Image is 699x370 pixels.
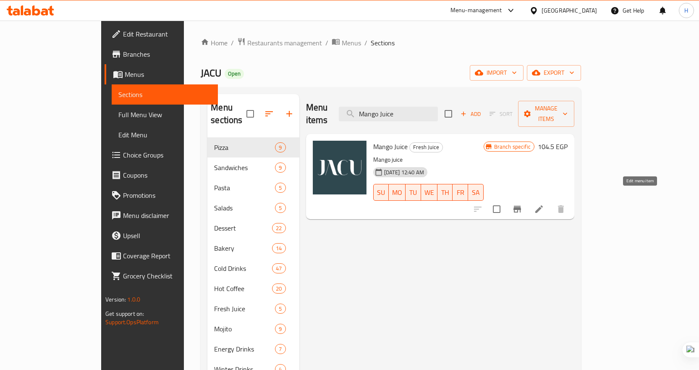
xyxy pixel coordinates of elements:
[112,84,218,105] a: Sections
[214,283,272,294] div: Hot Coffee
[207,258,299,278] div: Cold Drinks47
[105,165,218,185] a: Coupons
[211,101,246,126] h2: Menu sections
[381,168,427,176] span: [DATE] 12:40 AM
[342,38,361,48] span: Menus
[105,317,159,328] a: Support.OpsPlatform
[112,105,218,125] a: Full Menu View
[272,223,285,233] div: items
[275,203,285,213] div: items
[551,199,571,219] button: delete
[313,141,367,194] img: Mango Juice
[214,263,272,273] div: Cold Drinks
[214,223,272,233] span: Dessert
[491,143,534,151] span: Branch specific
[440,105,457,123] span: Select section
[123,251,211,261] span: Coverage Report
[105,64,218,84] a: Menus
[364,38,367,48] li: /
[272,243,285,253] div: items
[123,29,211,39] span: Edit Restaurant
[453,184,468,201] button: FR
[259,104,279,124] span: Sort sections
[339,107,438,121] input: search
[306,101,329,126] h2: Menu items
[325,38,328,48] li: /
[272,224,285,232] span: 22
[484,108,518,121] span: Select section first
[272,265,285,273] span: 47
[275,163,285,173] div: items
[123,231,211,241] span: Upsell
[214,203,275,213] span: Salads
[373,155,484,165] p: Mango juice
[225,70,244,77] span: Open
[241,105,259,123] span: Select all sections
[377,186,386,199] span: SU
[105,205,218,226] a: Menu disclaimer
[105,246,218,266] a: Coverage Report
[275,183,285,193] div: items
[373,184,389,201] button: SU
[214,344,275,354] span: Energy Drinks
[459,109,482,119] span: Add
[207,218,299,238] div: Dessert22
[118,130,211,140] span: Edit Menu
[237,37,322,48] a: Restaurants management
[392,186,402,199] span: MO
[105,294,126,305] span: Version:
[105,24,218,44] a: Edit Restaurant
[275,304,285,314] div: items
[457,108,484,121] span: Add item
[207,137,299,157] div: Pizza9
[410,142,442,152] span: Fresh Juice
[214,324,275,334] span: Mojito
[518,101,574,127] button: Manage items
[123,150,211,160] span: Choice Groups
[247,38,322,48] span: Restaurants management
[468,184,484,201] button: SA
[275,144,285,152] span: 9
[214,243,272,253] span: Bakery
[279,104,299,124] button: Add section
[437,184,453,201] button: TH
[275,204,285,212] span: 5
[214,304,275,314] div: Fresh Juice
[207,238,299,258] div: Bakery14
[125,69,211,79] span: Menus
[275,305,285,313] span: 5
[272,285,285,293] span: 20
[207,299,299,319] div: Fresh Juice5
[421,184,437,201] button: WE
[373,140,408,153] span: Mango Juice
[534,68,574,78] span: export
[527,65,581,81] button: export
[105,44,218,64] a: Branches
[275,324,285,334] div: items
[441,186,450,199] span: TH
[450,5,502,16] div: Menu-management
[207,198,299,218] div: Salads5
[332,37,361,48] a: Menus
[214,142,275,152] span: Pizza
[123,271,211,281] span: Grocery Checklist
[275,344,285,354] div: items
[406,184,421,201] button: TU
[207,157,299,178] div: Sandwiches9
[272,244,285,252] span: 14
[105,145,218,165] a: Choice Groups
[470,65,524,81] button: import
[424,186,434,199] span: WE
[409,142,443,152] div: Fresh Juice
[105,185,218,205] a: Promotions
[105,308,144,319] span: Get support on:
[207,278,299,299] div: Hot Coffee20
[476,68,517,78] span: import
[275,325,285,333] span: 9
[123,170,211,180] span: Coupons
[525,103,568,124] span: Manage items
[275,164,285,172] span: 9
